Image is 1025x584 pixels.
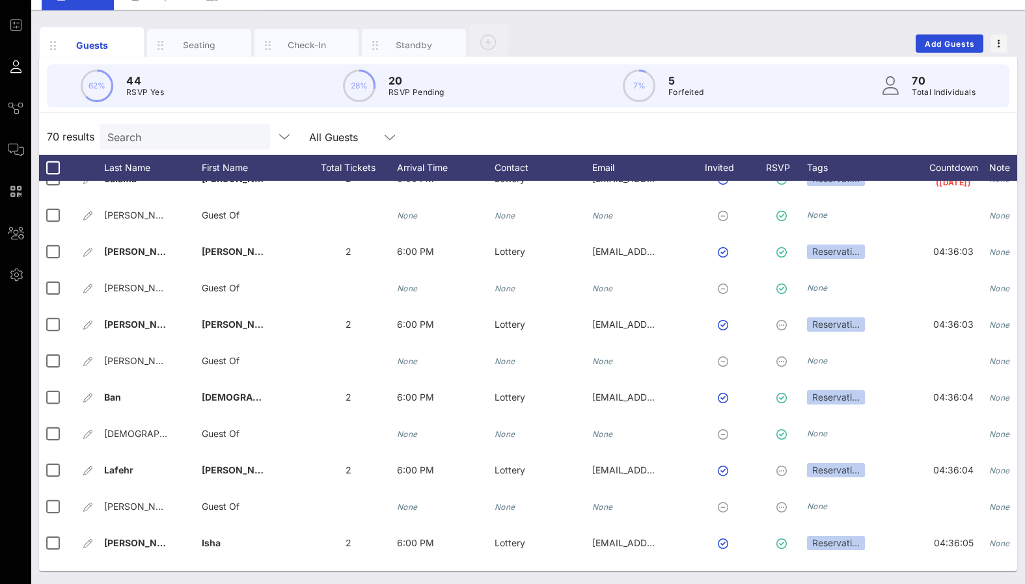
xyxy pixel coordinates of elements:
span: Guest Of [202,501,239,512]
div: 2 [299,525,397,561]
span: [PERSON_NAME] [104,537,181,548]
i: None [989,247,1010,257]
span: 04:36:04 [933,393,974,401]
p: 20 [389,73,444,88]
i: None [989,502,1010,512]
span: 04:36:04 [933,466,974,474]
span: 04:36:03 [933,321,974,328]
i: None [807,283,828,293]
p: Forfeited [668,86,704,99]
span: 04:36:05 [934,539,974,547]
i: None [989,393,1010,403]
div: Reservati… [807,245,865,259]
i: None [495,502,515,512]
p: RSVP Pending [389,86,444,99]
div: Reservati… [807,317,865,332]
span: Lottery [495,464,525,475]
div: First Name [202,155,299,181]
span: 04:36:03 [933,248,974,256]
div: Reservati… [807,536,865,550]
i: None [397,429,418,439]
span: Add Guests [924,39,976,49]
i: None [989,284,1010,293]
i: None [989,466,1010,475]
span: 6:00 PM [397,246,434,257]
span: expired ([DATE]) [936,171,971,187]
div: 2 [299,306,397,343]
span: 6:00 PM [397,464,434,475]
i: None [807,210,828,220]
span: [PERSON_NAME] [104,355,179,366]
i: None [495,284,515,293]
span: [EMAIL_ADDRESS][DOMAIN_NAME] [592,537,749,548]
i: None [989,429,1010,439]
span: 6:00 PM [397,537,434,548]
i: None [807,429,828,438]
i: None [592,502,613,512]
div: All Guests [309,131,358,143]
div: Email [592,155,690,181]
div: Seating [171,39,228,51]
i: None [495,356,515,366]
span: Guest Of [202,355,239,366]
span: 6:00 PM [397,319,434,330]
div: RSVP [761,155,807,181]
span: [EMAIL_ADDRESS][DOMAIN_NAME] [592,319,749,330]
p: 5 [668,73,704,88]
span: Isha [202,537,221,548]
i: None [397,284,418,293]
span: [PERSON_NAME] [104,209,179,220]
i: None [807,356,828,365]
span: [PERSON_NAME] [104,246,181,257]
span: Ban [104,392,121,403]
div: Reservati… [807,390,865,405]
div: Arrival Time [397,155,495,181]
span: [PERSON_NAME] [202,246,279,257]
p: 44 [126,73,164,88]
i: None [592,429,613,439]
i: None [592,284,613,293]
span: Lottery [495,246,525,257]
i: None [592,211,613,220]
div: 2 [299,452,397,488]
div: Contact [495,155,592,181]
span: Lafehr [104,464,133,475]
span: [PERSON_NAME] [104,319,181,330]
div: 2 [299,379,397,416]
span: [EMAIL_ADDRESS][DOMAIN_NAME] [592,246,749,257]
i: None [495,211,515,220]
span: Lottery [495,537,525,548]
p: Total Individuals [912,86,976,99]
span: [EMAIL_ADDRESS][PERSON_NAME][DOMAIN_NAME] [592,392,824,403]
div: Last Name [104,155,202,181]
i: None [807,501,828,511]
div: Countdown [918,155,989,181]
span: [EMAIL_ADDRESS][PERSON_NAME][DOMAIN_NAME] [592,464,824,475]
i: None [989,320,1010,330]
span: Guest Of [202,428,239,439]
div: 2 [299,233,397,270]
div: Invited [690,155,761,181]
p: RSVP Yes [126,86,164,99]
div: Standby [385,39,443,51]
span: [DEMOGRAPHIC_DATA][PERSON_NAME] [104,428,280,439]
span: Lottery [495,319,525,330]
div: Guests [63,38,121,52]
i: None [989,211,1010,220]
div: Total Tickets [299,155,397,181]
span: Lottery [495,392,525,403]
div: Check-In [278,39,336,51]
p: 70 [912,73,976,88]
span: 70 results [47,129,94,144]
span: Guest Of [202,209,239,220]
span: [PERSON_NAME] [104,282,179,293]
span: Guest Of [202,282,239,293]
i: None [989,538,1010,548]
button: Add Guests [916,34,983,53]
span: [PERSON_NAME] [202,319,279,330]
span: [PERSON_NAME] [202,464,279,475]
i: None [397,211,418,220]
i: None [397,502,418,512]
div: All Guests [301,124,405,150]
span: [DEMOGRAPHIC_DATA] [202,392,305,403]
